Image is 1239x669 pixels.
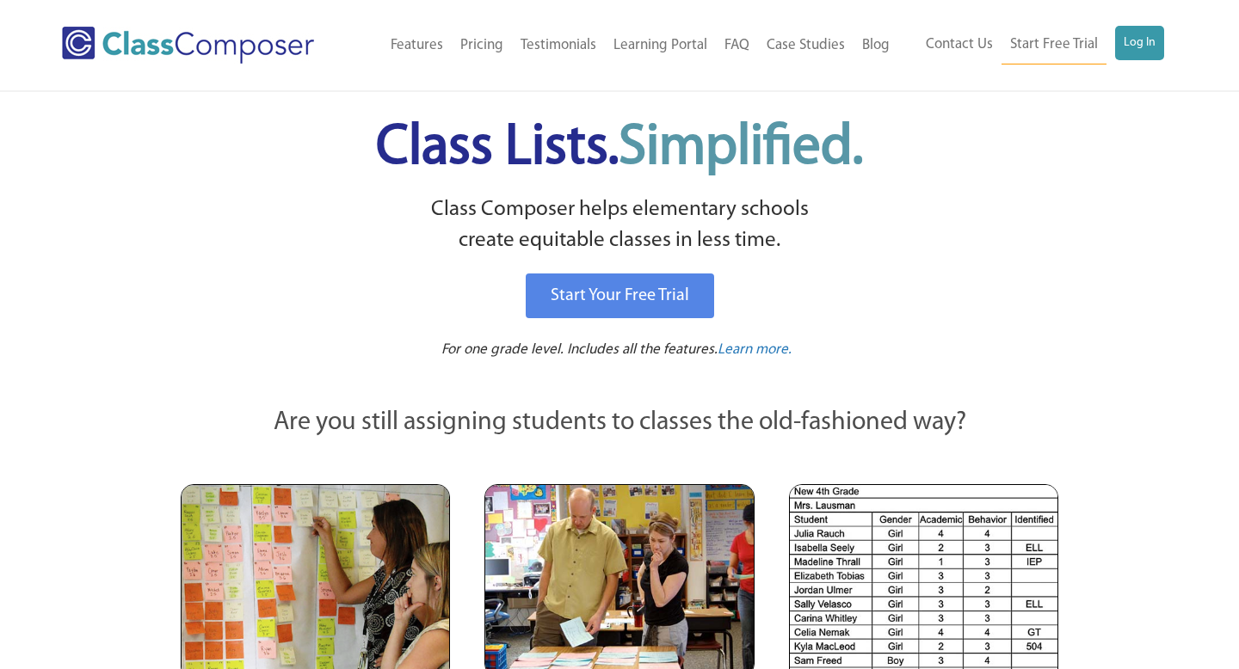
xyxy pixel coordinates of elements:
[551,287,689,304] span: Start Your Free Trial
[758,27,854,64] a: Case Studies
[354,27,898,64] nav: Header Menu
[605,27,716,64] a: Learning Portal
[718,340,792,361] a: Learn more.
[526,273,714,318] a: Start Your Free Trial
[917,26,1002,64] a: Contact Us
[376,120,863,176] span: Class Lists.
[181,404,1058,442] p: Are you still assigning students to classes the old-fashioned way?
[512,27,605,64] a: Testimonials
[62,27,314,64] img: Class Composer
[716,27,758,64] a: FAQ
[898,26,1164,64] nav: Header Menu
[854,27,898,64] a: Blog
[619,120,863,176] span: Simplified.
[452,27,512,64] a: Pricing
[178,194,1061,257] p: Class Composer helps elementary schools create equitable classes in less time.
[441,342,718,357] span: For one grade level. Includes all the features.
[718,342,792,357] span: Learn more.
[1115,26,1164,60] a: Log In
[382,27,452,64] a: Features
[1002,26,1106,64] a: Start Free Trial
